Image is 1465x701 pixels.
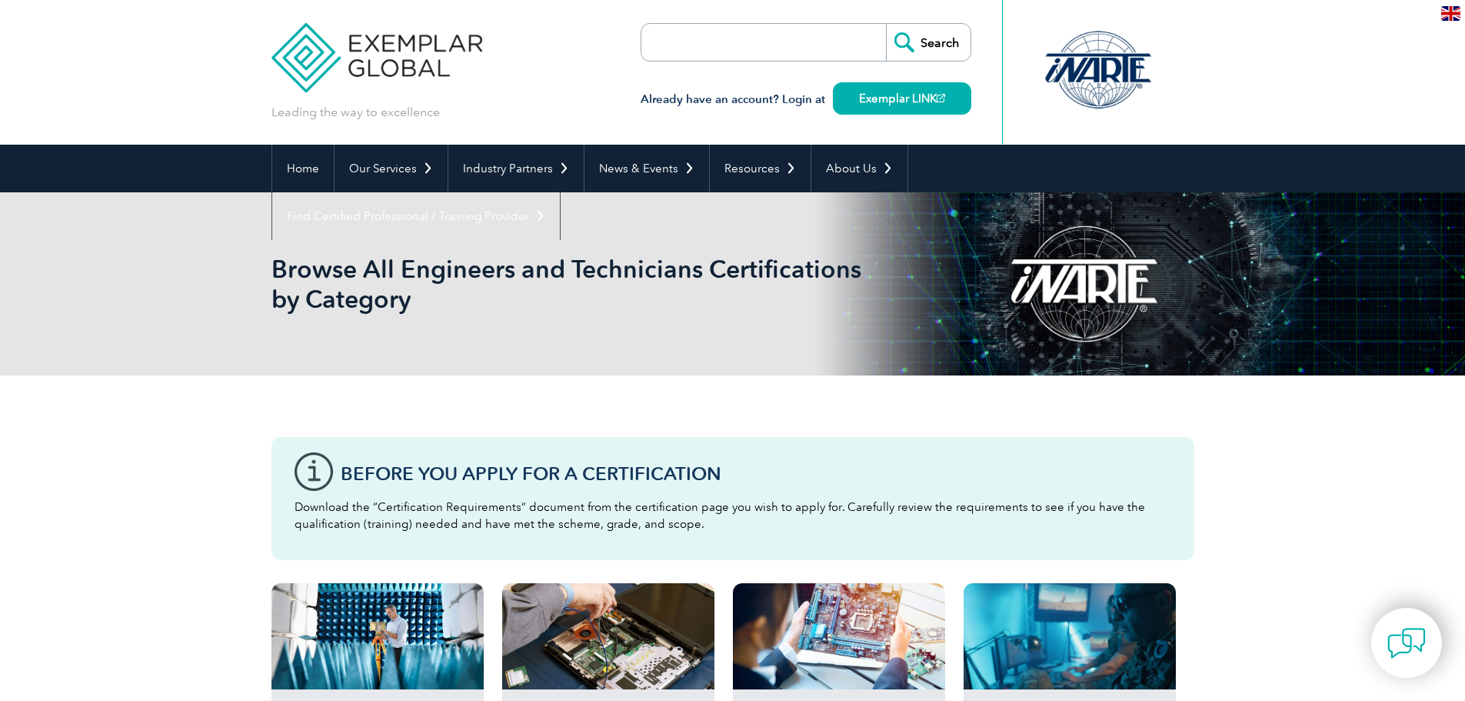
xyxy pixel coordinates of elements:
[833,82,971,115] a: Exemplar LINK
[1387,624,1426,663] img: contact-chat.png
[584,145,709,192] a: News & Events
[271,104,440,121] p: Leading the way to excellence
[271,254,862,314] h1: Browse All Engineers and Technicians Certifications by Category
[710,145,811,192] a: Resources
[335,145,448,192] a: Our Services
[811,145,907,192] a: About Us
[341,464,1171,483] h3: Before You Apply For a Certification
[272,145,334,192] a: Home
[272,192,560,240] a: Find Certified Professional / Training Provider
[886,24,971,61] input: Search
[1441,6,1460,21] img: en
[641,90,971,109] h3: Already have an account? Login at
[937,94,945,102] img: open_square.png
[448,145,584,192] a: Industry Partners
[295,499,1171,532] p: Download the “Certification Requirements” document from the certification page you wish to apply ...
